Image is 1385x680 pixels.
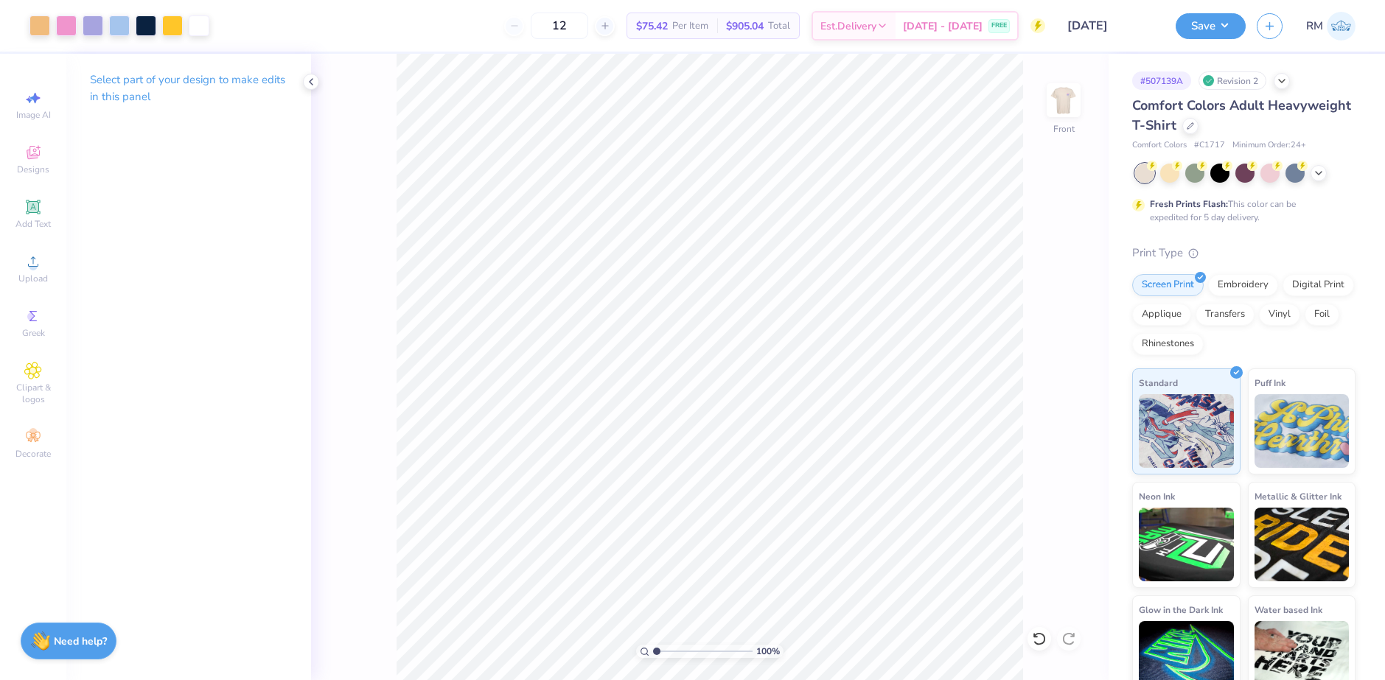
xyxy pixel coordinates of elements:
span: Glow in the Dark Ink [1139,602,1223,617]
div: Embroidery [1208,274,1278,296]
div: Rhinestones [1132,333,1204,355]
span: Upload [18,273,48,284]
div: Transfers [1196,304,1255,326]
div: Vinyl [1259,304,1300,326]
span: Add Text [15,218,51,230]
span: Decorate [15,448,51,460]
span: Comfort Colors [1132,139,1187,152]
img: Roberta Manuel [1327,12,1356,41]
img: Front [1049,85,1078,115]
span: Est. Delivery [820,18,876,34]
div: Revision 2 [1199,71,1266,90]
span: Image AI [16,109,51,121]
span: Designs [17,164,49,175]
div: Front [1053,122,1075,136]
span: Comfort Colors Adult Heavyweight T-Shirt [1132,97,1351,134]
span: $905.04 [726,18,764,34]
div: This color can be expedited for 5 day delivery. [1150,197,1331,224]
span: 100 % [756,645,780,658]
div: Print Type [1132,245,1356,262]
span: FREE [991,21,1007,31]
span: $75.42 [636,18,668,34]
span: Puff Ink [1255,375,1285,390]
img: Metallic & Glitter Ink [1255,508,1350,581]
span: Per Item [672,18,708,34]
img: Puff Ink [1255,394,1350,468]
input: Untitled Design [1056,11,1165,41]
span: Neon Ink [1139,488,1175,504]
a: RM [1306,12,1356,41]
span: Total [768,18,790,34]
div: Foil [1305,304,1339,326]
img: Neon Ink [1139,508,1234,581]
span: Metallic & Glitter Ink [1255,488,1342,504]
strong: Need help? [54,634,107,648]
span: Standard [1139,375,1178,390]
button: Save [1176,13,1246,39]
div: Digital Print [1283,274,1354,296]
span: Water based Ink [1255,602,1322,617]
strong: Fresh Prints Flash: [1150,198,1228,210]
img: Standard [1139,394,1234,468]
span: Greek [22,327,45,339]
div: Screen Print [1132,274,1204,296]
span: [DATE] - [DATE] [903,18,983,34]
div: Applique [1132,304,1191,326]
span: # C1717 [1194,139,1225,152]
span: RM [1306,18,1323,35]
span: Clipart & logos [7,382,59,405]
span: Minimum Order: 24 + [1232,139,1306,152]
div: # 507139A [1132,71,1191,90]
p: Select part of your design to make edits in this panel [90,71,287,105]
input: – – [531,13,588,39]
